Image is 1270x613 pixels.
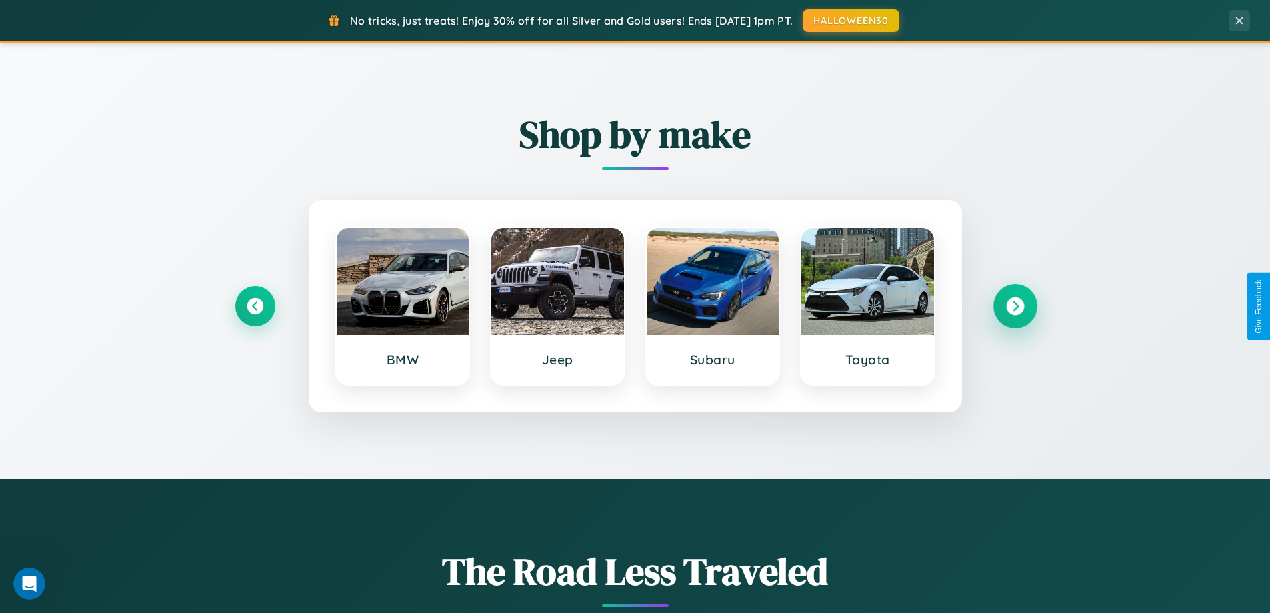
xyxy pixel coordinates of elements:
div: Give Feedback [1254,279,1263,334]
h1: The Road Less Traveled [235,546,1035,597]
span: No tricks, just treats! Enjoy 30% off for all Silver and Gold users! Ends [DATE] 1pm PT. [350,14,793,27]
h3: Subaru [660,352,766,368]
h3: Toyota [815,352,921,368]
button: HALLOWEEN30 [803,9,899,32]
h2: Shop by make [235,109,1035,160]
h3: Jeep [505,352,611,368]
h3: BMW [350,352,456,368]
iframe: Intercom live chat [13,568,45,600]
